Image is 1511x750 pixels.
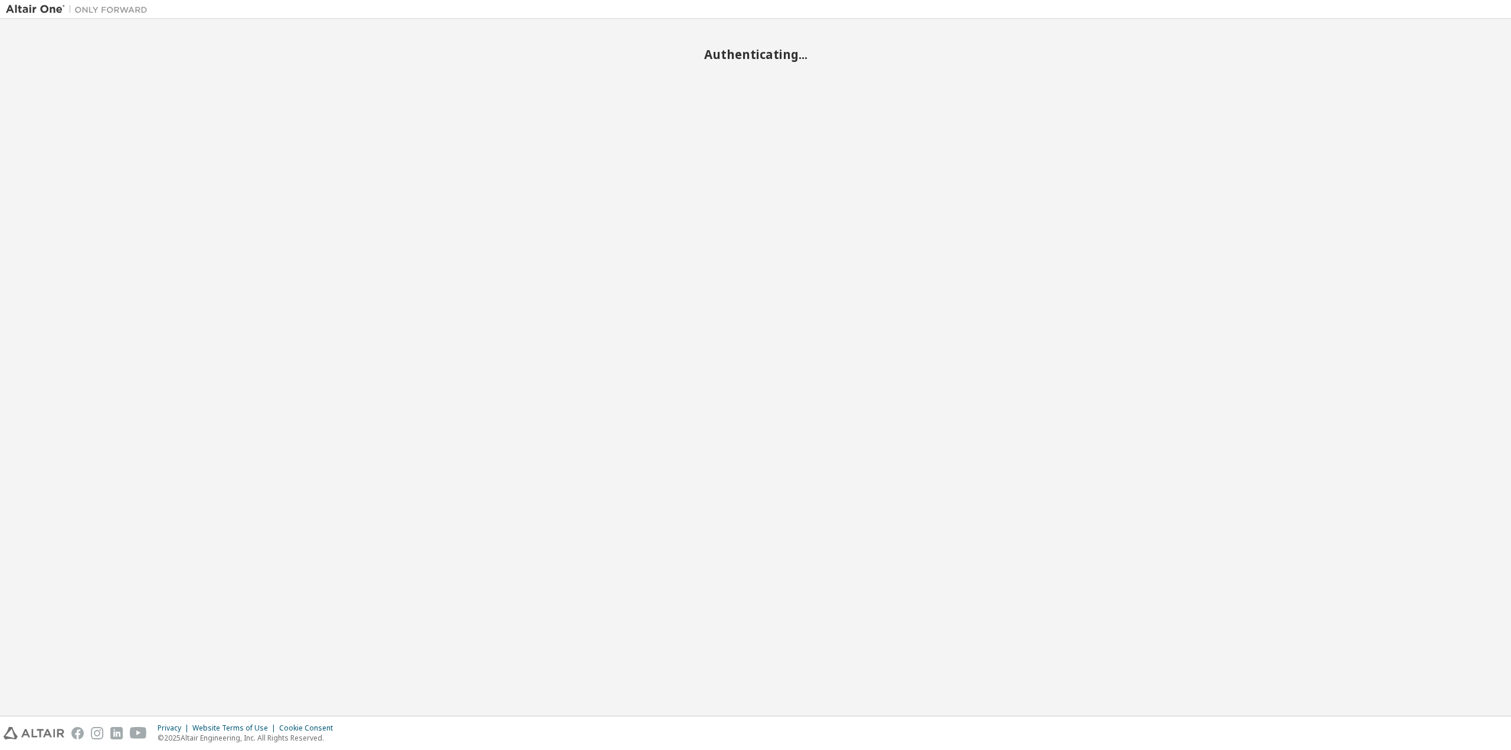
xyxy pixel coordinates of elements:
img: altair_logo.svg [4,727,64,739]
h2: Authenticating... [6,47,1505,62]
img: Altair One [6,4,153,15]
img: youtube.svg [130,727,147,739]
img: instagram.svg [91,727,103,739]
div: Website Terms of Use [192,723,279,733]
img: facebook.svg [71,727,84,739]
img: linkedin.svg [110,727,123,739]
div: Cookie Consent [279,723,340,733]
div: Privacy [158,723,192,733]
p: © 2025 Altair Engineering, Inc. All Rights Reserved. [158,733,340,743]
